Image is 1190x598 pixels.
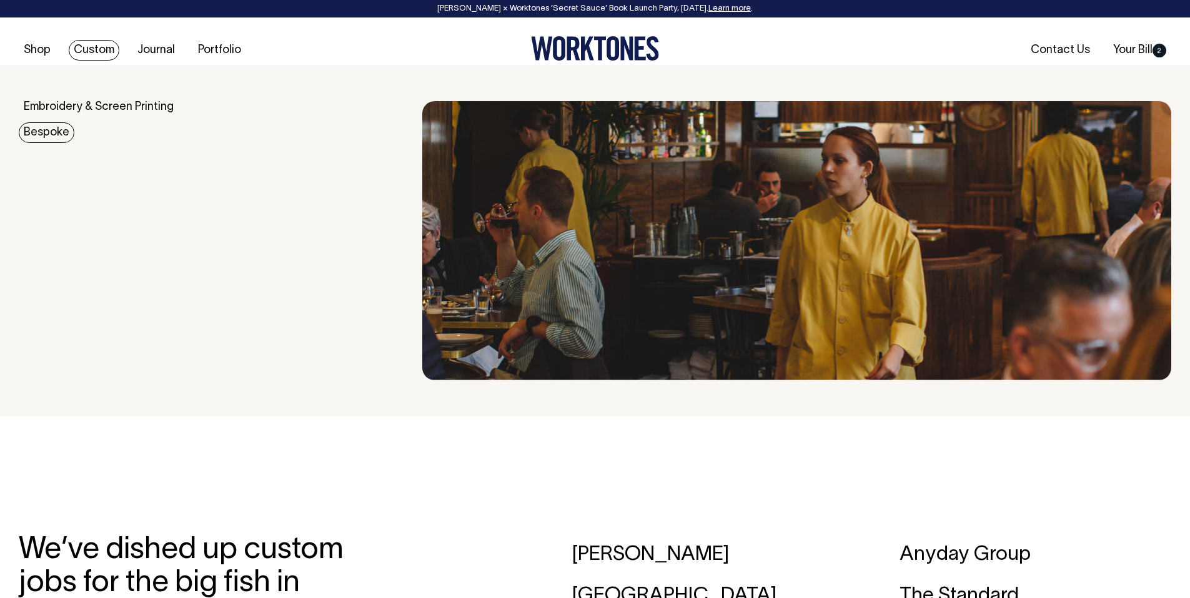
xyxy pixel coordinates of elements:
[19,97,179,117] a: Embroidery & Screen Printing
[708,5,751,12] a: Learn more
[132,40,180,61] a: Journal
[12,4,1178,13] div: [PERSON_NAME] × Worktones ‘Secret Sauce’ Book Launch Party, [DATE]. .
[19,122,74,143] a: Bespoke
[19,40,56,61] a: Shop
[1153,44,1166,57] span: 2
[1026,40,1095,61] a: Contact Us
[1108,40,1171,61] a: Your Bill2
[900,534,1171,576] div: Anyday Group
[422,101,1171,380] img: Bespoke
[572,534,844,576] div: [PERSON_NAME]
[193,40,246,61] a: Portfolio
[69,40,119,61] a: Custom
